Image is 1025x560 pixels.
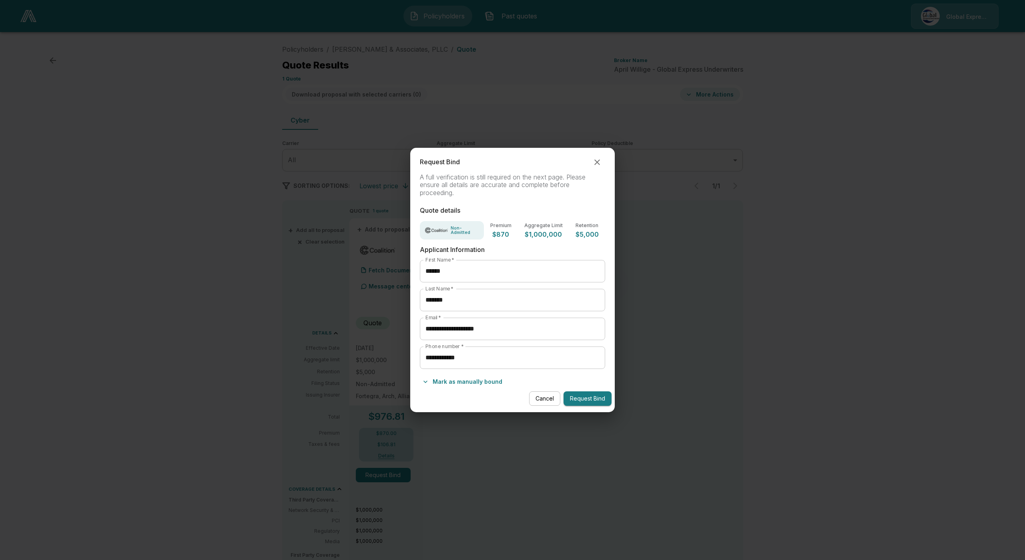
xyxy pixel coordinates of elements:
button: Cancel [529,391,560,406]
p: $5,000 [576,231,599,238]
p: Non-Admitted [451,226,479,235]
label: Phone number [425,343,463,350]
button: Request Bind [564,391,612,406]
label: Last Name [425,285,453,292]
label: First Name [425,256,454,263]
p: $1,000,000 [524,231,563,238]
p: $870 [490,231,511,238]
p: Request Bind [420,158,460,166]
p: Aggregate Limit [524,223,563,228]
p: Retention [576,223,599,228]
img: Carrier Logo [425,226,449,234]
label: Email [425,314,441,321]
p: Quote details [420,207,606,214]
p: A full verification is still required on the next page. Please ensure all details are accurate an... [420,173,606,197]
p: Applicant Information [420,246,606,254]
p: Premium [490,223,511,228]
button: Mark as manually bound [420,375,505,388]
